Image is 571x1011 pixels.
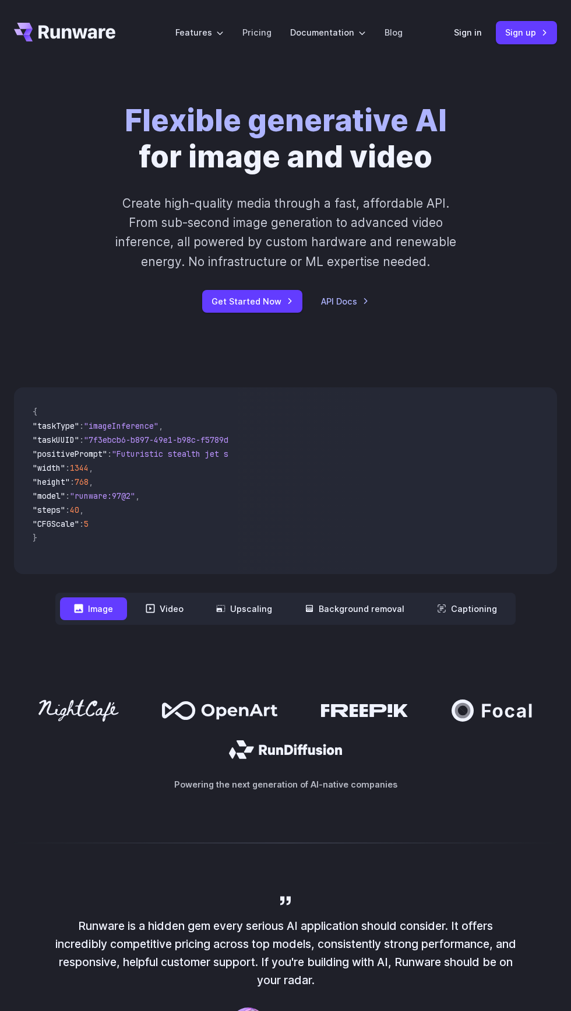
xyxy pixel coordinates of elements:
[89,463,93,473] span: ,
[84,519,89,529] span: 5
[33,477,70,487] span: "height"
[112,449,536,459] span: "Futuristic stealth jet streaking through a neon-lit cityscape with glowing purple exhaust"
[125,102,447,138] strong: Flexible generative AI
[33,533,37,543] span: }
[132,597,198,620] button: Video
[52,917,519,989] p: Runware is a hidden gem every serious AI application should consider. It offers incredibly compet...
[84,421,158,431] span: "imageInference"
[79,421,84,431] span: :
[202,597,286,620] button: Upscaling
[75,477,89,487] span: 768
[175,26,224,39] label: Features
[385,26,403,39] a: Blog
[135,491,140,501] span: ,
[33,491,65,501] span: "model"
[33,407,37,417] span: {
[84,435,261,445] span: "7f3ebcb6-b897-49e1-b98c-f5789d2d40d7"
[112,194,459,271] p: Create high-quality media through a fast, affordable API. From sub-second image generation to adv...
[65,491,70,501] span: :
[107,449,112,459] span: :
[33,435,79,445] span: "taskUUID"
[79,519,84,529] span: :
[125,103,447,175] h1: for image and video
[291,597,418,620] button: Background removal
[70,463,89,473] span: 1344
[79,435,84,445] span: :
[70,505,79,515] span: 40
[33,519,79,529] span: "CFGScale"
[65,505,70,515] span: :
[242,26,272,39] a: Pricing
[202,290,302,313] a: Get Started Now
[70,477,75,487] span: :
[70,491,135,501] span: "runware:97@2"
[14,778,557,791] p: Powering the next generation of AI-native companies
[33,505,65,515] span: "steps"
[14,23,115,41] a: Go to /
[454,26,482,39] a: Sign in
[423,597,511,620] button: Captioning
[158,421,163,431] span: ,
[60,597,127,620] button: Image
[65,463,70,473] span: :
[89,477,93,487] span: ,
[79,505,84,515] span: ,
[496,21,557,44] a: Sign up
[33,421,79,431] span: "taskType"
[290,26,366,39] label: Documentation
[33,463,65,473] span: "width"
[33,449,107,459] span: "positivePrompt"
[321,295,369,308] a: API Docs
